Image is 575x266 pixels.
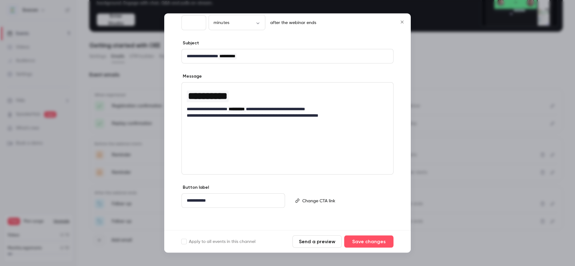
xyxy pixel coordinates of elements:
[396,16,408,28] button: Close
[268,20,316,26] p: after the webinar ends
[181,40,199,46] label: Subject
[182,50,393,63] div: editor
[292,236,342,248] button: Send a preview
[209,20,265,26] div: minutes
[181,239,255,245] label: Apply to all events in this channel
[181,185,209,191] label: Button label
[181,74,202,80] label: Message
[300,194,393,208] div: editor
[182,83,393,123] div: editor
[182,194,285,208] div: editor
[344,236,394,248] button: Save changes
